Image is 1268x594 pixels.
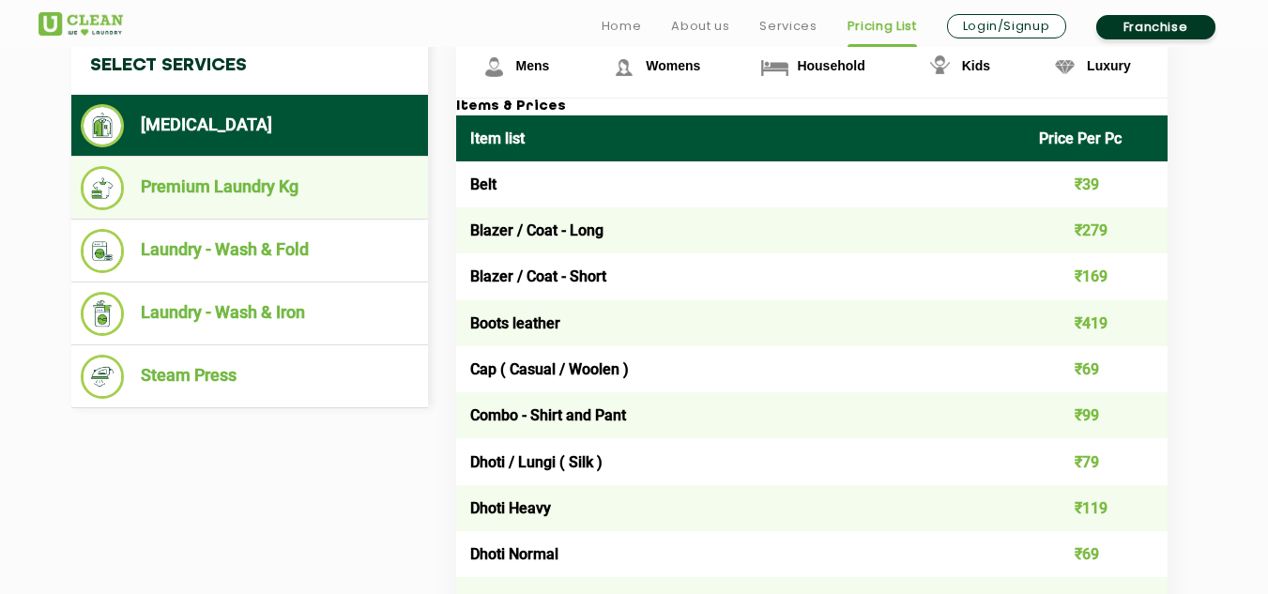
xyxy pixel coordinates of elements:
td: ₹39 [1025,161,1168,207]
img: Laundry - Wash & Fold [81,229,125,273]
span: Womens [646,58,700,73]
td: ₹79 [1025,438,1168,484]
a: Franchise [1096,15,1215,39]
a: Login/Signup [947,14,1066,38]
img: Mens [478,51,511,84]
td: Combo - Shirt and Pant [456,392,1026,438]
img: Steam Press [81,355,125,399]
td: Boots leather [456,300,1026,346]
span: Kids [962,58,990,73]
td: Dhoti Normal [456,531,1026,577]
td: ₹119 [1025,485,1168,531]
td: Blazer / Coat - Long [456,207,1026,253]
img: Household [758,51,791,84]
li: Premium Laundry Kg [81,166,419,210]
span: Household [797,58,864,73]
td: ₹69 [1025,531,1168,577]
td: Cap ( Casual / Woolen ) [456,346,1026,392]
img: UClean Laundry and Dry Cleaning [38,12,123,36]
th: Price Per Pc [1025,115,1168,161]
td: Blazer / Coat - Short [456,253,1026,299]
td: ₹169 [1025,253,1168,299]
a: Home [602,15,642,38]
h4: Select Services [71,37,428,95]
td: ₹69 [1025,346,1168,392]
td: Dhoti / Lungi ( Silk ) [456,438,1026,484]
td: ₹279 [1025,207,1168,253]
a: About us [671,15,729,38]
td: Belt [456,161,1026,207]
li: [MEDICAL_DATA] [81,104,419,147]
img: Dry Cleaning [81,104,125,147]
a: Services [759,15,817,38]
h3: Items & Prices [456,99,1168,115]
li: Laundry - Wash & Fold [81,229,419,273]
img: Luxury [1048,51,1081,84]
th: Item list [456,115,1026,161]
span: Luxury [1087,58,1131,73]
li: Steam Press [81,355,419,399]
img: Premium Laundry Kg [81,166,125,210]
td: Dhoti Heavy [456,485,1026,531]
img: Laundry - Wash & Iron [81,292,125,336]
td: ₹99 [1025,392,1168,438]
a: Pricing List [848,15,917,38]
td: ₹419 [1025,300,1168,346]
li: Laundry - Wash & Iron [81,292,419,336]
img: Womens [607,51,640,84]
span: Mens [516,58,550,73]
img: Kids [924,51,956,84]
